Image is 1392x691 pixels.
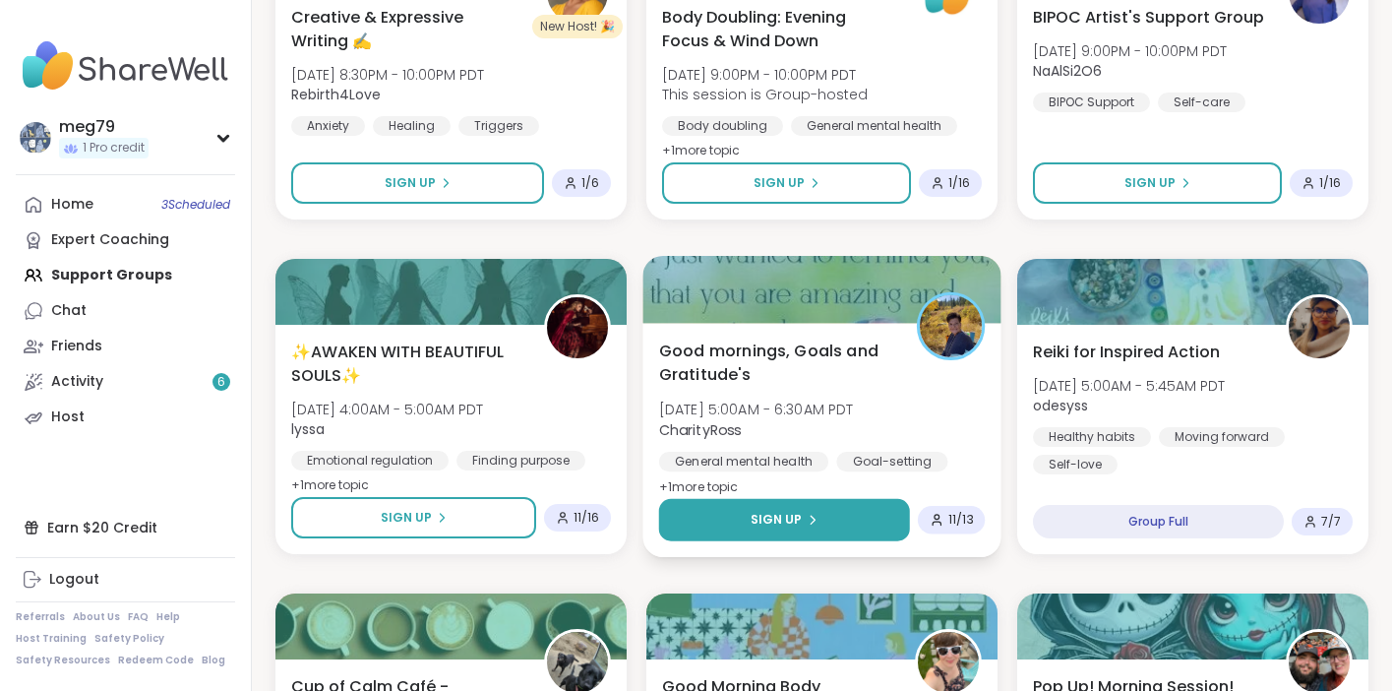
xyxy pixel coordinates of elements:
[1033,93,1150,112] div: BIPOC Support
[49,570,99,590] div: Logout
[1033,396,1088,415] b: odesyss
[1033,41,1227,61] span: [DATE] 9:00PM - 10:00PM PDT
[291,162,544,204] button: Sign Up
[1159,427,1285,447] div: Moving forward
[574,510,599,526] span: 11 / 16
[1033,455,1118,474] div: Self-love
[16,329,235,364] a: Friends
[948,512,974,528] span: 11 / 13
[385,174,436,192] span: Sign Up
[202,654,225,667] a: Blog
[291,497,536,538] button: Sign Up
[659,339,895,387] span: Good mornings, Goals and Gratitude's
[1033,376,1225,396] span: [DATE] 5:00AM - 5:45AM PDT
[1033,162,1282,204] button: Sign Up
[16,222,235,258] a: Expert Coaching
[128,610,149,624] a: FAQ
[1033,61,1102,81] b: NaAlSi2O6
[16,510,235,545] div: Earn $20 Credit
[73,610,120,624] a: About Us
[51,408,85,427] div: Host
[754,174,805,192] span: Sign Up
[456,451,585,471] div: Finding purpose
[662,116,783,136] div: Body doubling
[291,65,484,85] span: [DATE] 8:30PM - 10:00PM PDT
[51,301,87,321] div: Chat
[16,187,235,222] a: Home3Scheduled
[751,511,803,529] span: Sign Up
[291,85,381,104] b: Rebirth4Love
[156,610,180,624] a: Help
[59,116,149,138] div: meg79
[1321,514,1341,530] span: 7 / 7
[659,400,854,419] span: [DATE] 5:00AM - 6:30AM PDT
[16,31,235,100] img: ShareWell Nav Logo
[381,509,432,527] span: Sign Up
[948,175,970,191] span: 1 / 16
[532,15,623,38] div: New Host! 🎉
[458,116,539,136] div: Triggers
[581,175,599,191] span: 1 / 6
[373,116,451,136] div: Healing
[1158,93,1245,112] div: Self-care
[16,610,65,624] a: Referrals
[118,654,194,667] a: Redeem Code
[662,65,868,85] span: [DATE] 9:00PM - 10:00PM PDT
[161,197,230,213] span: 3 Scheduled
[51,372,103,392] div: Activity
[291,451,449,471] div: Emotional regulation
[1033,505,1284,538] div: Group Full
[16,400,235,435] a: Host
[16,654,110,667] a: Safety Resources
[659,419,742,439] b: CharityRoss
[1289,297,1350,358] img: odesyss
[920,295,982,357] img: CharityRoss
[1033,6,1264,30] span: BIPOC Artist's Support Group
[16,632,87,646] a: Host Training
[51,337,102,356] div: Friends
[291,6,522,53] span: Creative & Expressive Writing ✍️
[836,452,947,471] div: Goal-setting
[1319,175,1341,191] span: 1 / 16
[51,195,93,215] div: Home
[94,632,164,646] a: Safety Policy
[20,122,51,154] img: meg79
[662,162,911,204] button: Sign Up
[291,341,522,388] span: ✨AWAKEN WITH BEAUTIFUL SOULS✨
[659,499,910,541] button: Sign Up
[51,230,169,250] div: Expert Coaching
[1033,427,1151,447] div: Healthy habits
[217,374,225,391] span: 6
[791,116,957,136] div: General mental health
[16,293,235,329] a: Chat
[662,6,893,53] span: Body Doubling: Evening Focus & Wind Down
[1033,341,1220,364] span: Reiki for Inspired Action
[291,116,365,136] div: Anxiety
[1124,174,1176,192] span: Sign Up
[662,85,868,104] span: This session is Group-hosted
[83,140,145,157] span: 1 Pro credit
[291,400,483,419] span: [DATE] 4:00AM - 5:00AM PDT
[547,297,608,358] img: lyssa
[659,452,828,471] div: General mental health
[291,419,325,439] b: lyssa
[16,364,235,400] a: Activity6
[16,562,235,597] a: Logout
